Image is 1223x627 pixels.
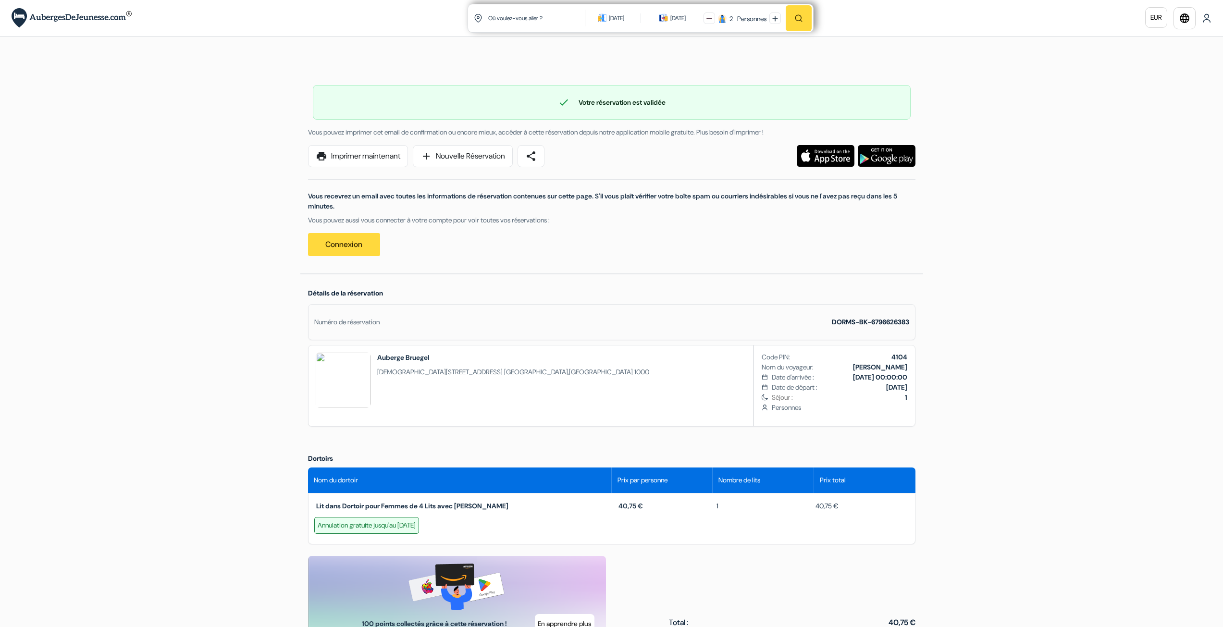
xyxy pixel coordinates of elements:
[772,382,817,393] span: Date de départ :
[853,363,907,371] b: [PERSON_NAME]
[1202,13,1211,23] img: User Icon
[487,6,587,30] input: Ville, université ou logement
[734,14,766,24] div: Personnes
[316,353,371,407] img: UDYINlNnVWcPO1I0
[308,128,764,136] span: Vous pouvez imprimer cet email de confirmation ou encore mieux, accéder à cette réservation depui...
[772,393,907,403] span: Séjour :
[618,475,667,485] span: Prix par personne
[797,145,854,167] img: Téléchargez l'application gratuite
[377,353,649,362] h2: Auberge Bruegel
[706,16,712,22] img: minus
[858,145,915,167] img: Téléchargez l'application gratuite
[618,502,643,510] span: 40,75 €
[820,475,846,485] span: Prix total
[314,317,380,327] div: Numéro de réservation
[408,564,505,610] img: gift-card-banner.png
[314,475,358,485] span: Nom du dortoir
[762,352,790,362] span: Code PIN:
[308,233,380,256] a: Connexion
[853,373,907,381] b: [DATE] 00:00:00
[525,150,537,162] span: share
[729,14,733,24] div: 2
[810,501,839,511] span: 40,75 €
[634,368,649,376] span: 1000
[308,191,915,211] p: Vous recevrez un email avec toutes les informations de réservation contenues sur cette page. S'il...
[609,13,624,23] div: [DATE]
[598,13,606,22] img: calendarIcon icon
[569,368,633,376] span: [GEOGRAPHIC_DATA]
[772,16,778,22] img: plus
[1179,12,1190,24] i: language
[670,13,686,23] div: [DATE]
[772,403,907,413] span: Personnes
[413,145,513,167] a: addNouvelle Réservation
[718,475,760,485] span: Nombre de lits
[1145,7,1167,28] a: EUR
[718,14,727,23] img: guest icon
[474,14,482,23] img: location icon
[377,368,503,376] span: [DEMOGRAPHIC_DATA][STREET_ADDRESS]
[313,97,910,108] div: Votre réservation est validée
[832,318,909,326] strong: DORMS-BK-6796626383
[772,372,814,382] span: Date d'arrivée :
[377,367,649,377] span: ,
[711,501,718,511] span: 1
[316,502,508,510] span: Lit dans Dortoir pour Femmes de 4 Lits avec [PERSON_NAME]
[518,145,544,167] a: share
[12,8,132,28] img: AubergesDeJeunesse.com
[1174,7,1196,29] a: language
[316,150,327,162] span: print
[905,393,907,402] b: 1
[558,97,569,108] span: check
[659,13,668,22] img: calendarIcon icon
[308,289,383,297] span: Détails de la réservation
[886,383,907,392] b: [DATE]
[420,150,432,162] span: add
[762,362,814,372] span: Nom du voyageur:
[308,215,915,225] p: Vous pouvez aussi vous connecter à votre compte pour voir toutes vos réservations :
[308,454,333,463] span: Dortoirs
[308,145,408,167] a: printImprimer maintenant
[891,353,907,361] b: 4104
[314,517,419,534] div: Annulation gratuite jusqu'au [DATE]
[504,368,568,376] span: [GEOGRAPHIC_DATA]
